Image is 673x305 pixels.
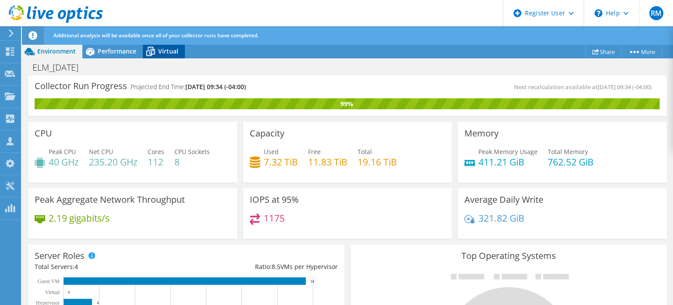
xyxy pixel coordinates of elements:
[53,32,259,39] span: Additional analysis will be available once all of your collector runs have completed.
[264,157,298,167] h4: 7.32 TiB
[464,195,543,205] h3: Average Daily Write
[358,157,397,167] h4: 19.16 TiB
[97,301,99,305] text: 4
[272,262,280,271] span: 8.5
[264,213,285,223] h4: 1175
[310,279,315,283] text: 34
[185,83,246,91] span: [DATE] 09:34 (-04:00)
[158,47,178,55] span: Virtual
[649,6,663,20] span: RM
[186,262,338,272] div: Ratio: VMs per Hypervisor
[357,251,660,261] h3: Top Operating Systems
[478,147,538,156] span: Peak Memory Usage
[68,290,70,294] text: 0
[264,147,279,156] span: Used
[548,157,594,167] h4: 762.52 GiB
[49,213,110,223] h4: 2.19 gigabits/s
[37,47,76,55] span: Environment
[49,157,79,167] h4: 40 GHz
[464,129,499,138] h3: Memory
[89,157,138,167] h4: 235.20 GHz
[45,289,60,295] text: Virtual
[35,99,659,109] div: 99%
[308,147,321,156] span: Free
[598,83,652,91] span: [DATE] 09:34 (-04:00)
[35,129,52,138] h3: CPU
[548,147,588,156] span: Total Memory
[478,213,524,223] h4: 321.82 GiB
[35,251,85,261] h3: Server Roles
[89,147,113,156] span: Net CPU
[35,195,185,205] h3: Peak Aggregate Network Throughput
[621,45,662,58] a: More
[174,157,210,167] h4: 8
[174,147,210,156] span: CPU Sockets
[49,147,76,156] span: Peak CPU
[514,83,656,91] span: Next recalculation available at
[98,47,136,55] span: Performance
[250,195,299,205] h3: IOPS at 95%
[74,262,78,271] span: 4
[358,147,372,156] span: Total
[308,157,347,167] h4: 11.83 TiB
[38,278,60,284] text: Guest VM
[35,262,186,272] div: Total Servers:
[28,63,92,72] h1: ELM_[DATE]
[148,147,164,156] span: Cores
[131,82,246,92] h4: Projected End Time:
[585,45,622,58] a: Share
[250,129,284,138] h3: Capacity
[478,157,538,167] h4: 411.21 GiB
[595,9,602,17] svg: \n
[148,157,164,167] h4: 112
